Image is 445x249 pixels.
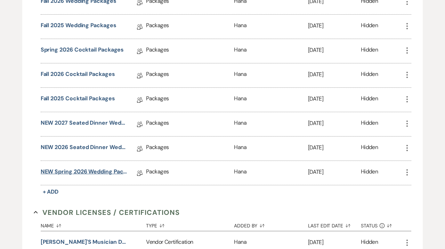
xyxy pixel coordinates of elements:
a: NEW 2027 Seated Dinner Wedding Packages [41,119,128,130]
p: [DATE] [308,168,361,177]
div: Hana [234,63,308,87]
a: NEW Spring 2026 Wedding Packages [41,168,128,178]
a: Fall 2026 Cocktail Packages [41,70,115,81]
p: [DATE] [308,70,361,79]
a: NEW 2026 Seated Dinner Wedding Packages [41,143,128,154]
a: Fall 2025 Wedding Packages [41,21,116,32]
a: Fall 2025 Cocktail Packages [41,94,115,105]
div: Hidden [361,46,378,56]
p: [DATE] [308,94,361,103]
button: Type [146,218,234,231]
div: Hana [234,112,308,136]
div: Hidden [361,94,378,105]
div: Packages [146,63,234,87]
p: [DATE] [308,46,361,55]
button: [PERSON_NAME]'s Musician DJ Regulations 2025 [41,238,128,246]
div: Hana [234,161,308,185]
p: [DATE] [308,119,361,128]
p: [DATE] [308,21,361,30]
div: Packages [146,88,234,112]
button: Vendor Licenses / Certifications [34,207,180,218]
div: Hana [234,15,308,39]
div: Hana [234,39,308,63]
button: Last Edit Date [308,218,361,231]
div: Hidden [361,119,378,130]
span: + Add [43,188,59,195]
button: Name [41,218,146,231]
div: Packages [146,39,234,63]
button: Status [361,218,403,231]
p: [DATE] [308,238,361,247]
div: Hidden [361,143,378,154]
div: Packages [146,112,234,136]
span: Status [361,223,378,228]
div: Packages [146,15,234,39]
div: Hana [234,137,308,161]
div: Hana [234,88,308,112]
div: Packages [146,161,234,185]
div: Hidden [361,21,378,32]
p: [DATE] [308,143,361,152]
div: Hidden [361,70,378,81]
button: + Add [41,187,61,197]
div: Hidden [361,238,378,247]
div: Hidden [361,168,378,178]
div: Packages [146,137,234,161]
button: Added By [234,218,308,231]
a: Spring 2026 Cocktail Packages [41,46,124,56]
